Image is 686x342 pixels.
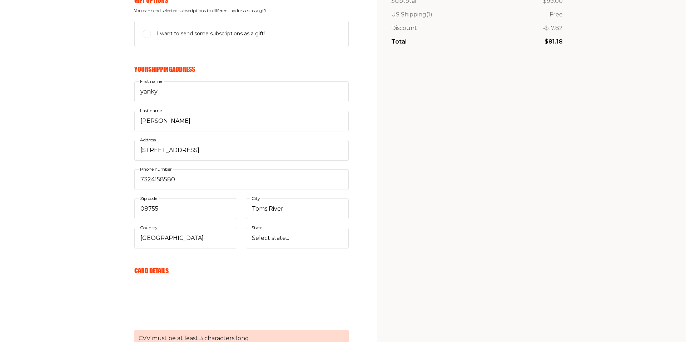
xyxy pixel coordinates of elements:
select: State [246,228,349,248]
label: First name [139,77,164,85]
p: Total [391,37,407,46]
label: Phone number [139,165,173,173]
span: You can send selected subscriptions to different addresses as a gift. [134,8,349,13]
label: State [250,224,264,232]
p: $81.18 [545,37,563,46]
input: First name [134,81,349,102]
input: City [246,198,349,219]
label: Country [139,224,159,232]
label: City [250,195,262,202]
label: Address [139,136,157,144]
input: Phone number [134,169,349,190]
input: Last name [134,111,349,131]
iframe: card [134,283,349,336]
p: Free [550,10,563,19]
label: Last name [139,107,163,115]
p: - $17.82 [543,24,563,33]
p: Discount [391,24,417,33]
input: Zip code [134,198,237,219]
select: Country [134,228,237,248]
input: I want to send some subscriptions as a gift! [143,30,151,38]
label: Zip code [139,195,159,202]
h6: Card Details [134,267,349,275]
span: I want to send some subscriptions as a gift! [157,30,265,38]
input: Address [134,140,349,161]
p: US Shipping (1) [391,10,432,19]
h6: Your Shipping Address [134,65,349,73]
